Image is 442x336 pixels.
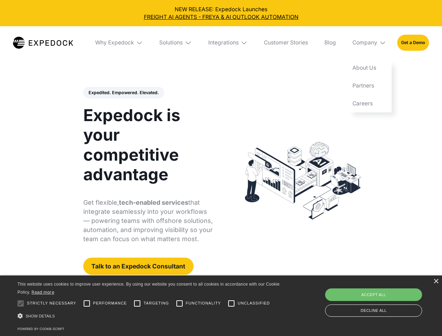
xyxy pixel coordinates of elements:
a: Blog [319,26,341,59]
span: Performance [93,300,127,306]
span: Functionality [186,300,221,306]
span: Targeting [143,300,169,306]
div: Show details [17,311,282,321]
div: Solutions [154,26,197,59]
div: Company [352,39,377,46]
span: This website uses cookies to improve user experience. By using our website you consent to all coo... [17,282,280,295]
p: Get flexible, that integrate seamlessly into your workflows — powering teams with offshore soluti... [83,198,213,244]
iframe: Chat Widget [325,260,442,336]
nav: Company [347,59,392,112]
div: Solutions [159,39,183,46]
a: Read more [31,289,54,295]
div: Why Expedock [90,26,148,59]
span: Show details [26,314,55,318]
div: Integrations [203,26,253,59]
a: Customer Stories [258,26,313,59]
a: Careers [347,94,392,112]
a: Powered by cookie-script [17,327,64,331]
strong: tech-enabled services [119,199,188,206]
a: Partners [347,77,392,95]
a: Talk to an Expedock Consultant [83,258,194,275]
div: NEW RELEASE: Expedock Launches [6,6,437,21]
a: FREIGHT AI AGENTS - FREYA & AI OUTLOOK AUTOMATION [6,13,437,21]
div: Integrations [208,39,239,46]
a: About Us [347,59,392,77]
span: Unclassified [238,300,270,306]
span: Strictly necessary [27,300,76,306]
div: Company [347,26,392,59]
div: Why Expedock [95,39,134,46]
h1: Expedock is your competitive advantage [83,105,213,184]
a: Get a Demo [397,35,429,50]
